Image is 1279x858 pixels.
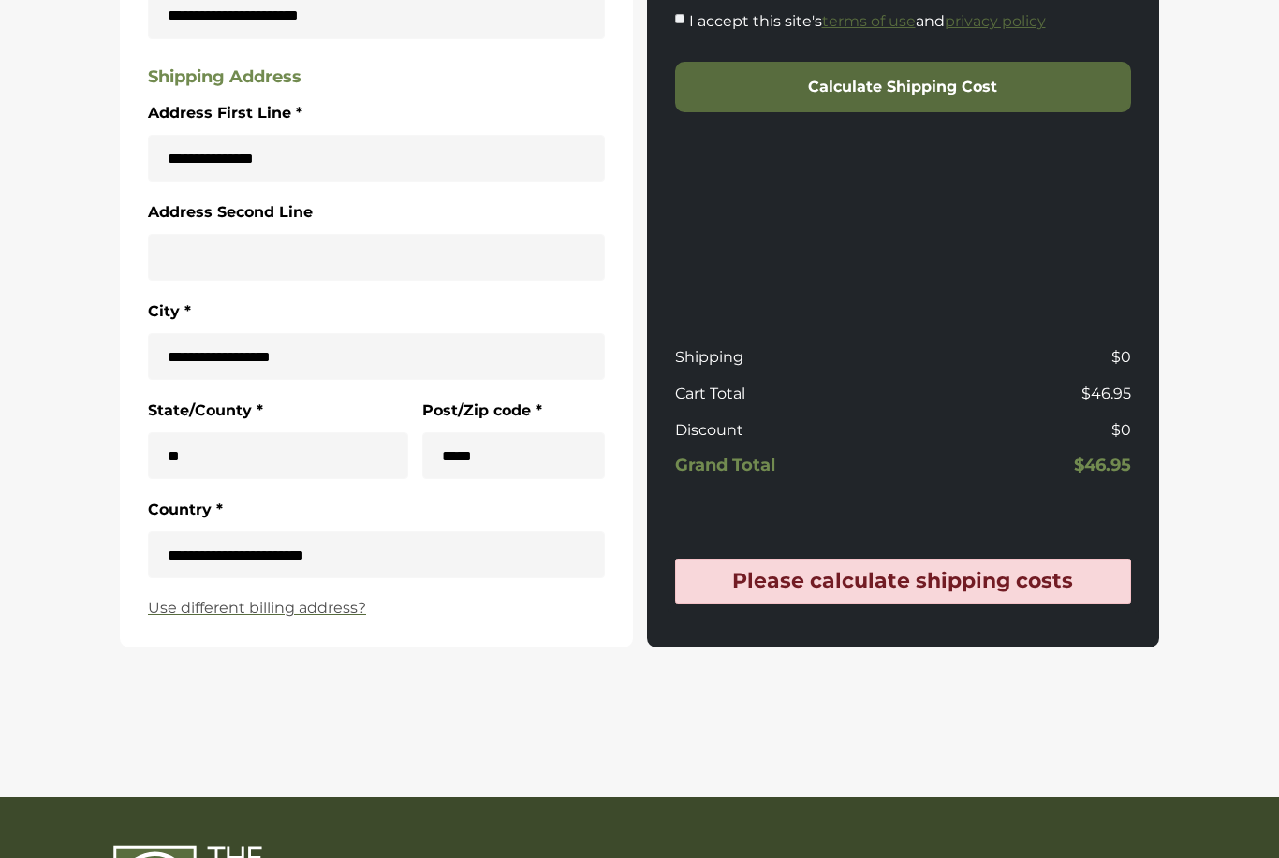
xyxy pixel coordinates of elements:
[675,383,896,405] p: Cart Total
[148,101,302,125] label: Address First Line *
[148,498,223,522] label: Country *
[675,62,1132,112] button: Calculate Shipping Cost
[148,399,263,423] label: State/County *
[689,9,1046,34] label: I accept this site's and
[675,346,896,369] p: Shipping
[910,346,1131,369] p: $0
[945,12,1046,30] a: privacy policy
[675,419,896,442] p: Discount
[910,419,1131,442] p: $0
[148,67,605,88] h5: Shipping Address
[822,12,916,30] a: terms of use
[148,200,313,225] label: Address Second Line
[910,456,1131,476] h5: $46.95
[910,383,1131,405] p: $46.95
[148,299,191,324] label: City *
[148,597,605,619] a: Use different billing address?
[675,456,896,476] h5: Grand Total
[422,399,542,423] label: Post/Zip code *
[685,569,1122,593] h4: Please calculate shipping costs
